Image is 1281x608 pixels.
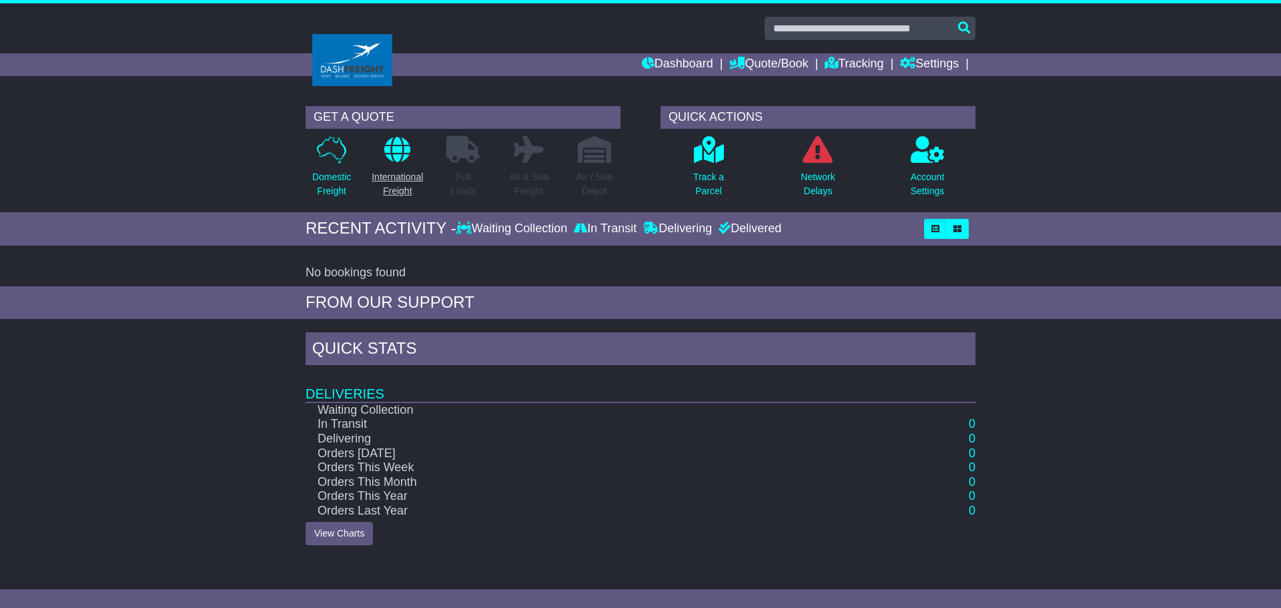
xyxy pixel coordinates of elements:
p: International Freight [372,170,423,198]
td: Orders This Year [306,489,879,504]
p: Air & Sea Freight [509,170,548,198]
div: Delivering [640,222,715,236]
div: Waiting Collection [456,222,570,236]
td: Delivering [306,432,879,446]
a: 0 [969,446,975,460]
div: RECENT ACTIVITY - [306,219,456,238]
a: Quote/Book [729,53,808,76]
div: Delivered [715,222,781,236]
a: InternationalFreight [371,135,424,206]
a: 0 [969,475,975,489]
td: Orders Last Year [306,504,879,519]
td: In Transit [306,417,879,432]
td: Orders This Week [306,461,879,475]
a: 0 [969,489,975,503]
a: 0 [969,417,975,430]
td: Orders This Month [306,475,879,490]
a: DomesticFreight [312,135,352,206]
div: GET A QUOTE [306,106,620,129]
div: FROM OUR SUPPORT [306,293,975,312]
a: Dashboard [642,53,713,76]
div: QUICK ACTIONS [661,106,975,129]
td: Orders [DATE] [306,446,879,461]
p: Domestic Freight [312,170,351,198]
td: Deliveries [306,368,975,402]
p: Air / Sea Depot [576,170,612,198]
td: Waiting Collection [306,402,879,418]
p: Network Delays [801,170,835,198]
div: No bookings found [306,266,975,280]
a: Track aParcel [693,135,725,206]
a: AccountSettings [910,135,945,206]
p: Account Settings [911,170,945,198]
div: Quick Stats [306,332,975,368]
a: Tracking [825,53,883,76]
div: In Transit [570,222,640,236]
a: 0 [969,461,975,474]
a: NetworkDelays [800,135,835,206]
a: Settings [900,53,959,76]
p: Full Loads [446,170,480,198]
p: Track a Parcel [693,170,724,198]
a: 0 [969,432,975,445]
a: 0 [969,504,975,517]
a: View Charts [306,522,373,545]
